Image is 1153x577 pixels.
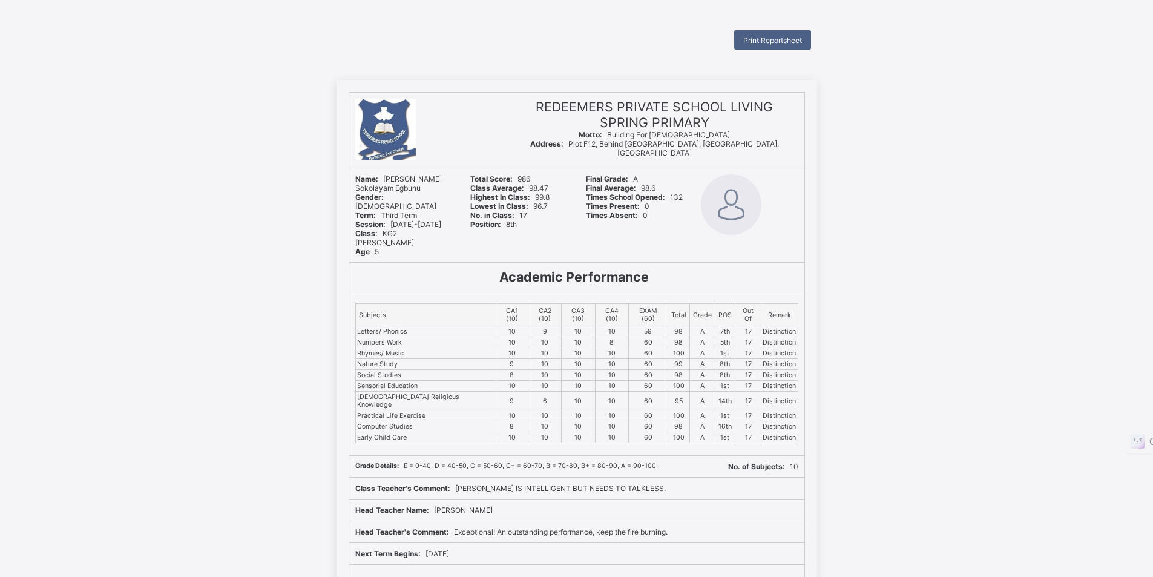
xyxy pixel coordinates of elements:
td: 10 [595,326,629,337]
td: 59 [629,326,668,337]
td: Distinction [761,381,798,392]
b: Grade Details: [355,462,399,470]
td: 8th [715,370,735,381]
td: 9 [528,326,562,337]
td: 100 [668,348,689,359]
b: Times Absent: [586,211,638,220]
b: Academic Performance [499,269,649,285]
th: CA1 (10) [496,304,528,326]
span: 10 [728,462,798,471]
td: 16th [715,421,735,432]
td: A [689,337,715,348]
td: 17 [735,370,761,381]
td: Early Child Care [355,432,496,443]
td: 10 [561,359,595,370]
th: Remark [761,304,798,326]
b: Times Present: [586,202,640,211]
td: 17 [735,392,761,410]
span: [PERSON_NAME] Sokolayam Egbunu [355,174,442,193]
td: 8 [595,337,629,348]
td: 10 [595,370,629,381]
td: 98 [668,421,689,432]
td: 10 [496,326,528,337]
td: 1st [715,432,735,443]
td: 10 [496,432,528,443]
th: EXAM (60) [629,304,668,326]
th: CA2 (10) [528,304,562,326]
td: Distinction [761,359,798,370]
td: 10 [528,381,562,392]
td: 10 [528,337,562,348]
td: Letters/ Phonics [355,326,496,337]
td: 10 [561,370,595,381]
td: A [689,326,715,337]
td: 17 [735,337,761,348]
td: Rhymes/ Music [355,348,496,359]
span: Exceptional! An outstanding performance, keep the fire burning. [355,527,668,536]
td: 60 [629,370,668,381]
span: [PERSON_NAME] [355,506,493,515]
td: Computer Studies [355,421,496,432]
td: 17 [735,348,761,359]
td: 17 [735,410,761,421]
span: 5 [355,247,379,256]
td: 10 [561,381,595,392]
td: 98 [668,326,689,337]
b: Lowest In Class: [470,202,528,211]
td: 5th [715,337,735,348]
td: 10 [528,370,562,381]
span: Third Term [355,211,417,220]
td: 10 [496,348,528,359]
th: POS [715,304,735,326]
th: Total [668,304,689,326]
td: 8th [715,359,735,370]
td: 10 [528,421,562,432]
td: A [689,392,715,410]
td: 10 [528,359,562,370]
b: Total Score: [470,174,513,183]
td: 10 [528,432,562,443]
td: 10 [595,359,629,370]
th: Grade [689,304,715,326]
td: 1st [715,348,735,359]
span: 98.47 [470,183,548,193]
td: 17 [735,359,761,370]
td: 1st [715,410,735,421]
td: 6 [528,392,562,410]
b: Next Term Begins: [355,549,421,558]
td: 8 [496,421,528,432]
td: 98 [668,337,689,348]
span: [DATE]-[DATE] [355,220,441,229]
td: 60 [629,337,668,348]
td: Distinction [761,421,798,432]
td: 100 [668,432,689,443]
th: Subjects [355,304,496,326]
td: 9 [496,392,528,410]
th: CA4 (10) [595,304,629,326]
td: 8 [496,370,528,381]
td: 95 [668,392,689,410]
b: Times School Opened: [586,193,665,202]
span: 0 [586,211,648,220]
b: No. of Subjects: [728,462,785,471]
td: 10 [595,432,629,443]
span: 99.8 [470,193,550,202]
span: 98.6 [586,183,655,193]
b: Position: [470,220,501,229]
td: 10 [561,392,595,410]
td: 60 [629,410,668,421]
td: 10 [561,348,595,359]
td: 99 [668,359,689,370]
b: Motto: [579,130,602,139]
td: A [689,359,715,370]
span: REDEEMERS PRIVATE SCHOOL LIVING SPRING PRIMARY [536,99,773,130]
td: 10 [496,410,528,421]
b: Address: [530,139,563,148]
td: A [689,370,715,381]
td: 17 [735,381,761,392]
span: 132 [586,193,683,202]
td: Distinction [761,432,798,443]
b: Head Teacher Name: [355,506,429,515]
td: A [689,410,715,421]
td: 10 [528,348,562,359]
